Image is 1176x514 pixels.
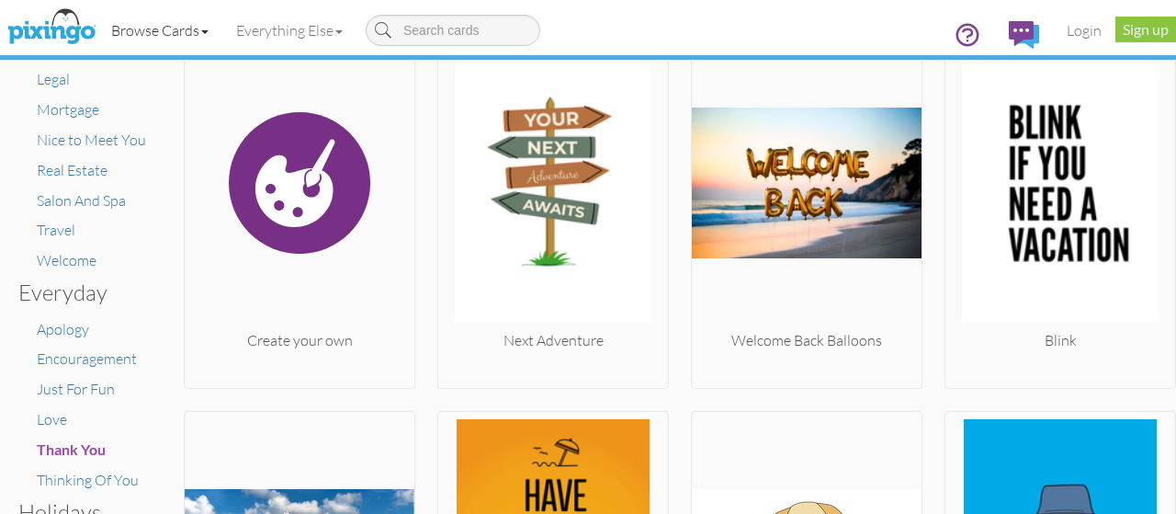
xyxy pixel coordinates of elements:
[1115,17,1176,42] a: Sign up
[37,349,137,368] a: Encouragement
[37,410,67,428] a: Love
[222,7,356,53] a: Everything Else
[37,191,126,210] a: Salon And Spa
[692,36,922,330] img: 20250124-200456-ac61e44cdf43-250.png
[37,440,106,459] a: Thank You
[37,380,115,398] a: Just For Fun
[945,36,1175,330] img: 20250416-225331-00ac61b41b59-250.jpg
[945,330,1175,351] div: Blink
[37,471,139,489] a: Thinking Of You
[37,221,75,239] a: Travel
[185,36,414,330] img: create.svg
[438,330,668,351] div: Next Adventure
[37,161,107,179] a: Real Estate
[366,15,540,46] input: Search cards
[1053,7,1115,53] a: Login
[37,70,70,88] a: Legal
[97,7,222,53] a: Browse Cards
[37,320,89,338] a: Apology
[692,330,922,351] div: Welcome Back Balloons
[3,5,100,51] img: pixingo logo
[37,131,146,149] a: Nice to Meet You
[438,36,668,330] img: 20250811-165541-04b25b21e4b4-250.jpg
[37,100,99,119] a: Mortgage
[185,330,414,351] div: Create your own
[37,251,96,269] a: Welcome
[18,280,152,304] h3: Everyday
[1009,21,1039,49] img: comments.svg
